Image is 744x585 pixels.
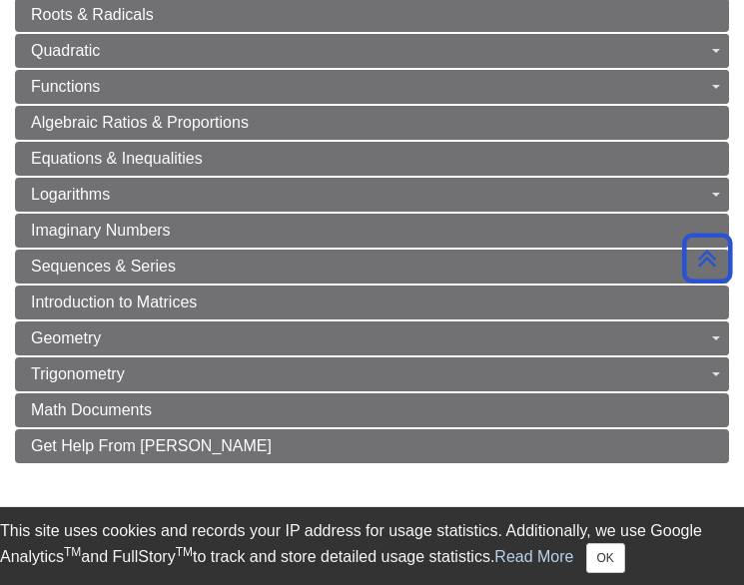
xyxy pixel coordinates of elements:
[31,437,272,454] span: Get Help From [PERSON_NAME]
[675,245,739,272] a: Back to Top
[15,250,729,284] a: Sequences & Series
[31,78,100,95] span: Functions
[15,321,729,355] a: Geometry
[15,70,729,104] a: Functions
[15,286,729,319] a: Introduction to Matrices
[31,186,110,203] span: Logarithms
[31,293,197,310] span: Introduction to Matrices
[31,150,203,167] span: Equations & Inequalities
[15,429,729,463] a: Get Help From [PERSON_NAME]
[15,214,729,248] a: Imaginary Numbers
[31,6,154,23] span: Roots & Radicals
[64,545,81,559] sup: TM
[31,329,101,346] span: Geometry
[15,178,729,212] a: Logarithms
[176,545,193,559] sup: TM
[15,393,729,427] a: Math Documents
[31,114,249,131] span: Algebraic Ratios & Proportions
[15,34,729,68] a: Quadratic
[31,222,171,239] span: Imaginary Numbers
[31,258,176,275] span: Sequences & Series
[15,106,729,140] a: Algebraic Ratios & Proportions
[15,357,729,391] a: Trigonometry
[31,42,100,59] span: Quadratic
[31,401,152,418] span: Math Documents
[586,543,625,573] button: Close
[31,365,125,382] span: Trigonometry
[15,142,729,176] a: Equations & Inequalities
[494,548,573,565] a: Read More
